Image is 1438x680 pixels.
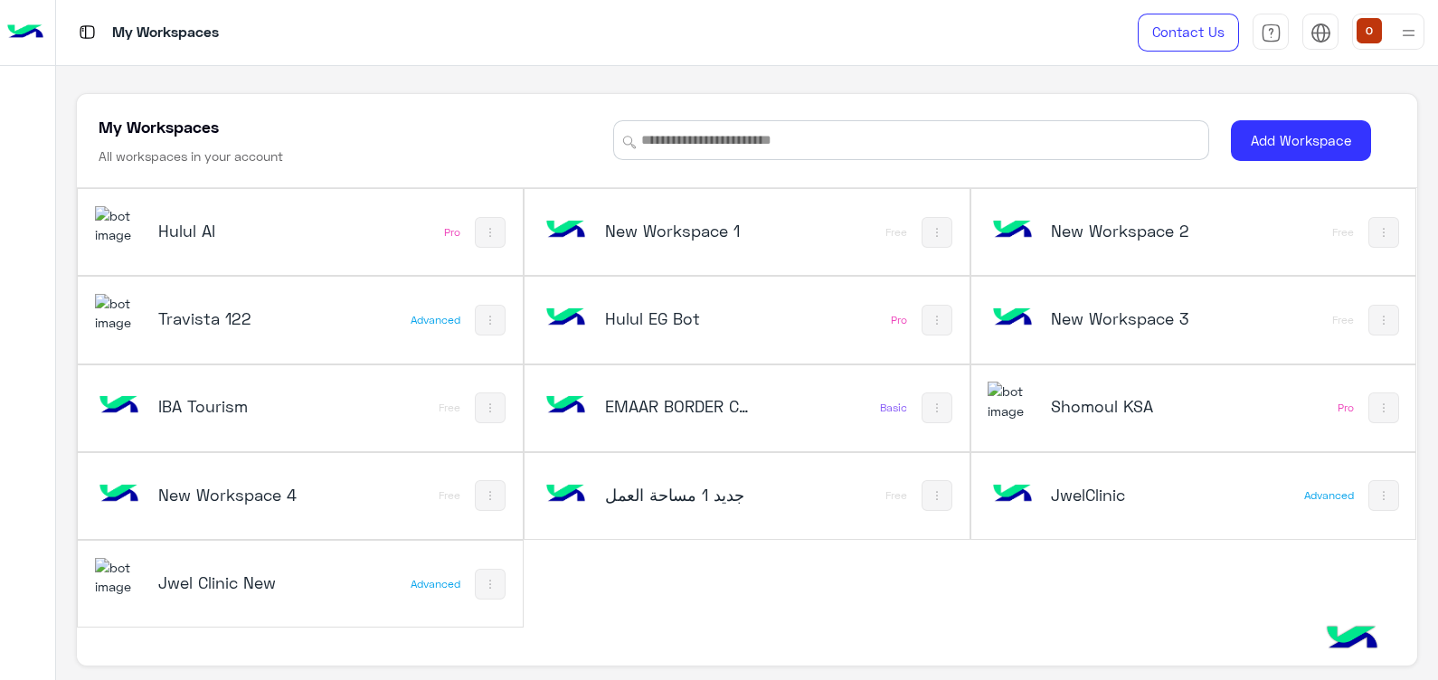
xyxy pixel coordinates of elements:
div: Basic [880,401,907,415]
h5: Shomoul KSA [1051,395,1199,417]
img: bot image [95,382,144,430]
img: 114004088273201 [95,206,144,245]
div: Free [439,401,460,415]
div: Pro [891,313,907,327]
div: Pro [1338,401,1354,415]
img: bot image [542,470,591,519]
h5: Travista 122 [158,307,307,329]
h5: New Workspace 1 [605,220,753,241]
div: Advanced [1304,488,1354,503]
h5: New Workspace 2 [1051,220,1199,241]
img: bot image [542,206,591,255]
h5: Hulul EG Bot [605,307,753,329]
img: 110260793960483 [988,382,1036,420]
div: Free [439,488,460,503]
img: profile [1397,22,1420,44]
p: My Workspaces [112,21,219,45]
img: tab [1261,23,1282,43]
h5: EMAAR BORDER CONSULTING ENGINEER [605,395,753,417]
div: Free [1332,225,1354,240]
button: Add Workspace [1231,120,1371,161]
img: bot image [95,470,144,519]
img: bot image [988,294,1036,343]
img: 177882628735456 [95,558,144,597]
h5: JwelClinic [1051,484,1199,505]
img: tab [1310,23,1331,43]
h5: IBA Tourism [158,395,307,417]
img: bot image [542,382,591,430]
img: bot image [988,470,1036,519]
div: Free [1332,313,1354,327]
h5: Hulul AI [158,220,307,241]
h5: New Workspace 3 [1051,307,1199,329]
h6: All workspaces in your account [99,147,283,165]
img: hulul-logo.png [1320,608,1384,671]
img: tab [76,21,99,43]
h5: My Workspaces [99,116,219,137]
div: Advanced [411,313,460,327]
a: Contact Us [1138,14,1239,52]
div: Pro [444,225,460,240]
img: userImage [1357,18,1382,43]
img: Logo [7,14,43,52]
div: Free [885,225,907,240]
div: Advanced [411,577,460,591]
h5: مساحة العمل‎ جديد 1 [605,484,753,505]
img: bot image [542,294,591,343]
div: Free [885,488,907,503]
img: bot image [988,206,1036,255]
h5: Jwel Clinic New [158,571,307,593]
h5: New Workspace 4 [158,484,307,505]
img: 331018373420750 [95,294,144,333]
a: tab [1253,14,1289,52]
